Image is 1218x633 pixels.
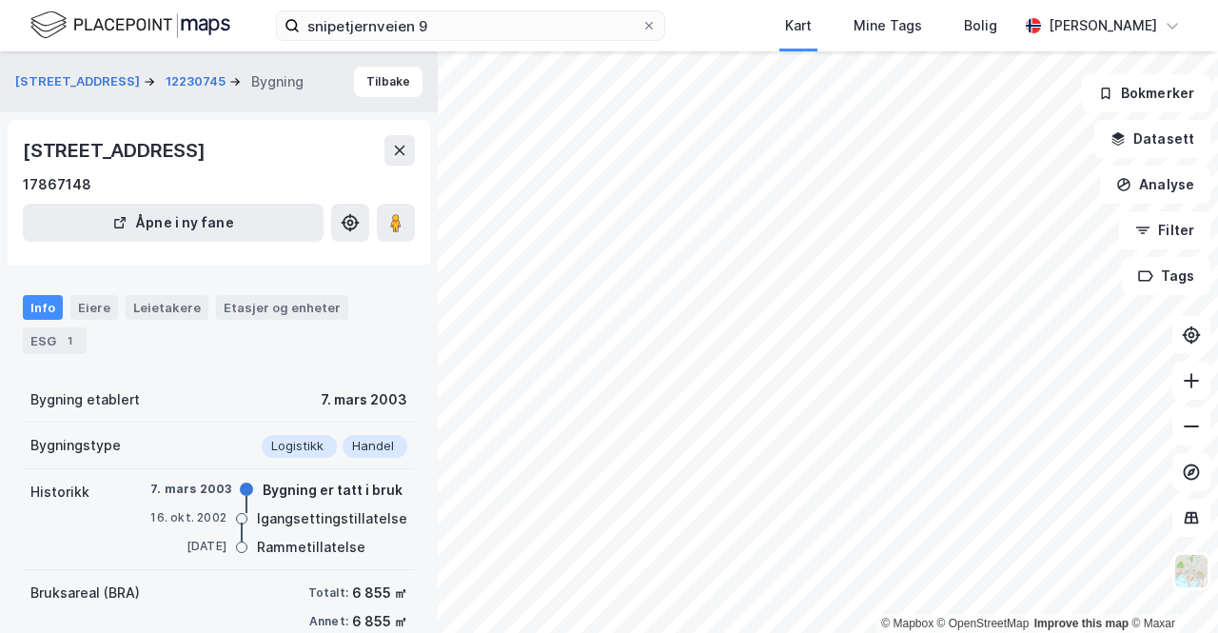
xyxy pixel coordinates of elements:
div: 6 855 ㎡ [352,610,407,633]
div: 7. mars 2003 [321,388,407,411]
button: Filter [1119,211,1210,249]
div: Bygning etablert [30,388,140,411]
div: Bruksareal (BRA) [30,582,140,604]
div: [DATE] [150,538,226,555]
div: Kontrollprogram for chat [1123,542,1218,633]
div: Bygning [251,70,304,93]
div: 7. mars 2003 [150,481,231,498]
div: 17867148 [23,173,91,196]
div: 1 [60,331,79,350]
button: Tilbake [354,67,422,97]
div: Info [23,295,63,320]
a: OpenStreetMap [937,617,1030,630]
input: Søk på adresse, matrikkel, gårdeiere, leietakere eller personer [300,11,641,40]
button: Bokmerker [1082,74,1210,112]
div: Bygning er tatt i bruk [263,479,403,502]
a: Improve this map [1034,617,1129,630]
div: ESG [23,327,87,354]
a: Mapbox [881,617,933,630]
div: Leietakere [126,295,208,320]
div: [STREET_ADDRESS] [23,135,209,166]
div: [PERSON_NAME] [1049,14,1157,37]
div: Annet: [309,614,348,629]
div: Bygningstype [30,434,121,457]
div: Eiere [70,295,118,320]
div: Historikk [30,481,89,504]
button: Åpne i ny fane [23,204,324,242]
div: Etasjer og enheter [224,299,341,316]
div: Bolig [964,14,997,37]
button: Tags [1122,257,1210,295]
iframe: Chat Widget [1123,542,1218,633]
button: Datasett [1094,120,1210,158]
img: logo.f888ab2527a4732fd821a326f86c7f29.svg [30,9,230,42]
div: 6 855 ㎡ [352,582,407,604]
div: 16. okt. 2002 [150,509,226,526]
div: Mine Tags [854,14,922,37]
button: 12230745 [166,72,229,91]
div: Kart [785,14,812,37]
button: [STREET_ADDRESS] [15,72,144,91]
div: Igangsettingstillatelse [257,507,407,530]
div: Totalt: [308,585,348,601]
button: Analyse [1100,166,1210,204]
div: Rammetillatelse [257,536,365,559]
